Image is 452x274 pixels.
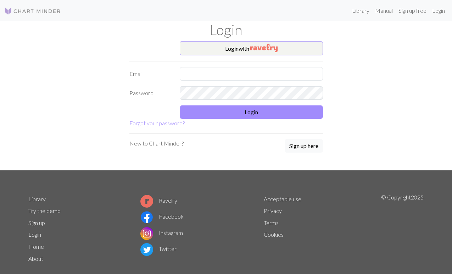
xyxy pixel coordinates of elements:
[140,227,153,240] img: Instagram logo
[125,86,176,100] label: Password
[4,7,61,15] img: Logo
[285,139,323,153] button: Sign up here
[24,21,428,38] h1: Login
[129,139,184,148] p: New to Chart Minder?
[28,207,61,214] a: Try the demo
[28,231,41,238] a: Login
[140,245,177,252] a: Twitter
[180,105,323,119] button: Login
[129,120,185,126] a: Forgot your password?
[396,4,429,18] a: Sign up free
[429,4,448,18] a: Login
[264,231,284,238] a: Cookies
[250,44,278,52] img: Ravelry
[381,193,424,265] p: © Copyright 2025
[28,243,44,250] a: Home
[140,243,153,256] img: Twitter logo
[28,219,45,226] a: Sign up
[372,4,396,18] a: Manual
[28,196,46,202] a: Library
[180,41,323,55] button: Loginwith
[264,207,282,214] a: Privacy
[349,4,372,18] a: Library
[140,197,177,204] a: Ravelry
[264,196,301,202] a: Acceptable use
[264,219,279,226] a: Terms
[140,211,153,224] img: Facebook logo
[140,229,183,236] a: Instagram
[125,67,176,81] label: Email
[28,255,43,262] a: About
[140,213,184,220] a: Facebook
[140,195,153,208] img: Ravelry logo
